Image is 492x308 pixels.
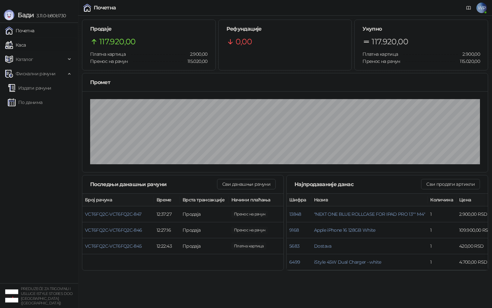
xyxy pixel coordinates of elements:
img: Logo [4,10,14,20]
span: 2.900,00 [458,51,480,58]
button: Dostava [314,243,332,249]
a: По данима [8,96,42,109]
a: Каса [5,38,26,51]
span: 115.020,00 [455,58,480,65]
button: iStyle 45W Dual Charger - white [314,259,381,265]
span: Бади [18,11,34,19]
td: 12:27:16 [154,222,180,238]
span: 3.11.0-b80b730 [34,13,66,19]
td: Продаја [180,222,229,238]
span: 2.900,00 [231,242,266,250]
button: Apple iPhone 16 128GB White [314,227,376,233]
button: VCT6FQ2C-VCT6FQ2C-846 [85,227,142,233]
button: 9168 [289,227,299,233]
td: 1 [428,238,457,254]
button: VCT6FQ2C-VCT6FQ2C-845 [85,243,142,249]
span: Фискални рачуни [16,67,55,80]
button: Сви продати артикли [421,179,480,189]
span: 5.120,00 [231,227,268,234]
div: Промет [90,78,480,86]
div: Почетна [94,5,116,10]
button: 13848 [289,211,301,217]
th: Начини плаћања [229,194,294,206]
button: Сви данашњи рачуни [217,179,276,189]
td: Продаја [180,238,229,254]
button: 6499 [289,259,300,265]
button: 5683 [289,243,299,249]
span: Каталог [16,53,33,66]
th: Назив [311,194,428,206]
span: Пренос на рачун [90,58,128,64]
td: 12:37:27 [154,206,180,222]
div: Најпродаваније данас [294,180,421,188]
h5: Укупно [362,25,480,33]
th: Врста трансакције [180,194,229,206]
a: Документација [463,3,474,13]
td: Продаја [180,206,229,222]
span: 117.920,00 [99,36,136,48]
small: PREDUZEĆE ZA TRGOVINU I USLUGE ISTYLE STORES DOO [GEOGRAPHIC_DATA] ([GEOGRAPHIC_DATA]) [21,286,73,305]
div: Последњи данашњи рачуни [90,180,217,188]
td: 1 [428,222,457,238]
th: Време [154,194,180,206]
span: Платна картица [362,51,398,57]
span: 115.020,00 [183,58,208,65]
span: 109.900,00 [231,211,268,218]
span: Пренос на рачун [362,58,400,64]
h5: Продаје [90,25,208,33]
button: "NEXT ONE BLUE ROLLCASE FOR IPAD PRO 13"" M4" [314,211,425,217]
td: 1 [428,206,457,222]
img: 64x64-companyLogo-77b92cf4-9946-4f36-9751-bf7bb5fd2c7d.png [5,289,18,302]
span: 2.900,00 [185,51,208,58]
a: Издати рачуни [8,81,51,95]
th: Количина [428,194,457,206]
td: 12:22:43 [154,238,180,254]
h5: Рефундације [226,25,344,33]
span: Платна картица [90,51,126,57]
span: 0,00 [236,36,252,48]
th: Шифра [287,194,311,206]
span: 117.920,00 [372,36,408,48]
span: WP [476,3,487,13]
th: Број рачуна [82,194,154,206]
button: VCT6FQ2C-VCT6FQ2C-847 [85,211,142,217]
a: Почетна [5,24,34,37]
td: 1 [428,254,457,270]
